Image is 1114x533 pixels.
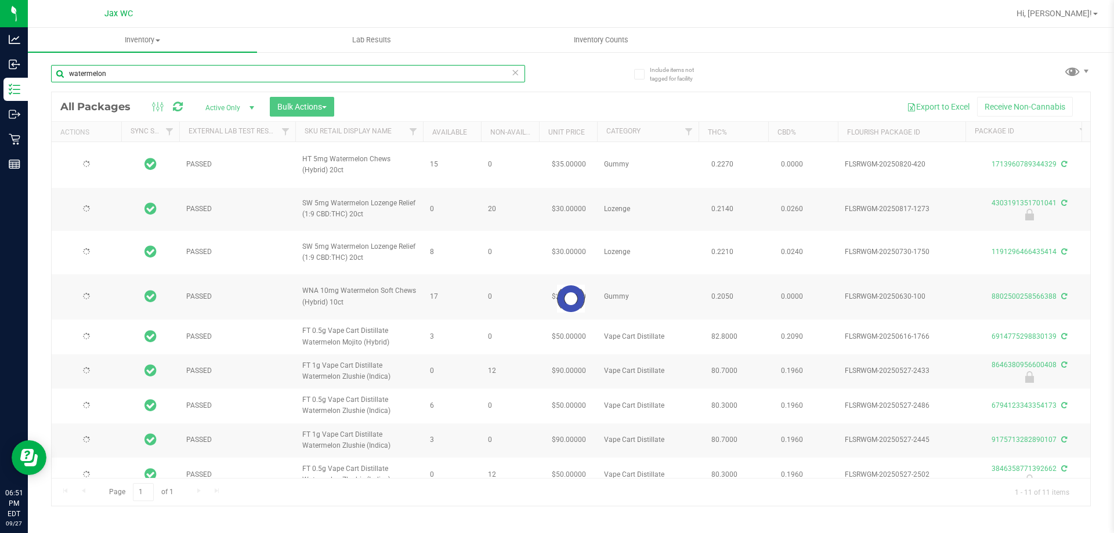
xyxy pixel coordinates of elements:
span: Clear [511,65,519,80]
inline-svg: Inbound [9,59,20,70]
span: Include items not tagged for facility [650,66,708,83]
input: Search Package ID, Item Name, SKU, Lot or Part Number... [51,65,525,82]
p: 09/27 [5,519,23,528]
a: Inventory [28,28,257,52]
span: Lab Results [337,35,407,45]
span: Hi, [PERSON_NAME]! [1017,9,1092,18]
span: Inventory [28,35,257,45]
a: Inventory Counts [486,28,715,52]
span: Inventory Counts [558,35,644,45]
span: Jax WC [104,9,133,19]
inline-svg: Retail [9,133,20,145]
inline-svg: Outbound [9,108,20,120]
inline-svg: Inventory [9,84,20,95]
a: Lab Results [257,28,486,52]
inline-svg: Reports [9,158,20,170]
inline-svg: Analytics [9,34,20,45]
iframe: Resource center [12,440,46,475]
p: 06:51 PM EDT [5,488,23,519]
